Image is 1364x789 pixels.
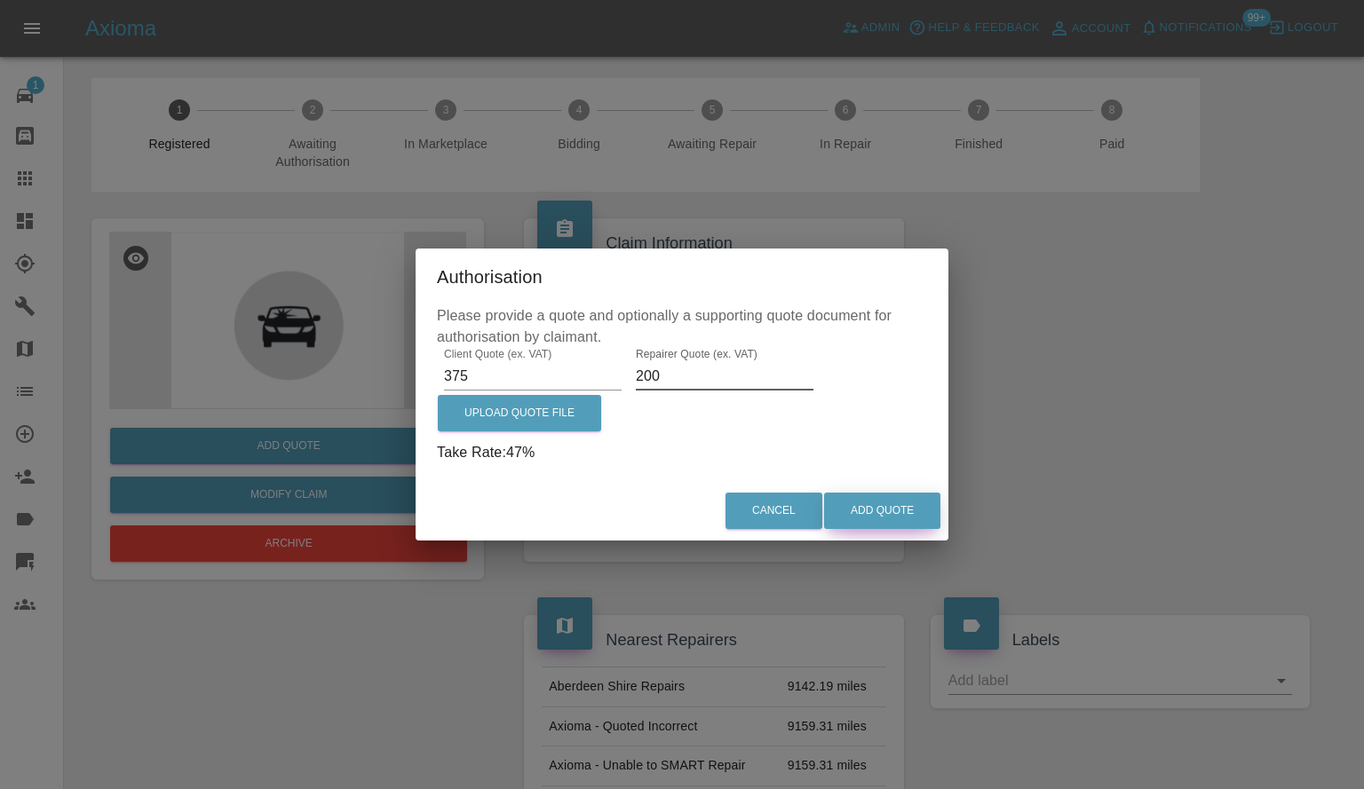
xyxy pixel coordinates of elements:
[437,305,927,348] p: Please provide a quote and optionally a supporting quote document for authorisation by claimant.
[416,249,948,305] h2: Authorisation
[444,346,551,361] label: Client Quote (ex. VAT)
[636,346,757,361] label: Repairer Quote (ex. VAT)
[726,493,822,529] button: Cancel
[438,395,601,431] label: Upload Quote File
[824,493,940,529] button: Add Quote
[437,442,927,463] p: Take Rate: 47 %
